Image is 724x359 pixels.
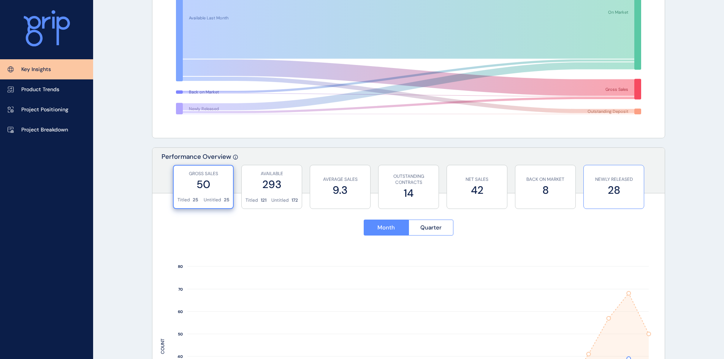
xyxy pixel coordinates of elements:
p: NEWLY RELEASED [588,176,640,183]
label: 9.3 [314,183,366,198]
span: Quarter [420,224,442,231]
p: Titled [246,197,258,204]
p: AVAILABLE [246,171,298,177]
text: 50 [178,332,183,337]
button: Quarter [409,220,454,236]
p: NET SALES [451,176,503,183]
text: 80 [178,264,183,269]
p: 25 [193,197,198,203]
span: Month [377,224,395,231]
text: 60 [178,309,183,314]
p: Product Trends [21,86,59,93]
p: 172 [292,197,298,204]
p: Project Breakdown [21,126,68,134]
p: Performance Overview [162,152,231,193]
p: Key Insights [21,66,51,73]
label: 42 [451,183,503,198]
text: COUNT [160,338,166,354]
p: Untitled [204,197,221,203]
p: Project Positioning [21,106,68,114]
p: 25 [224,197,229,203]
p: 121 [261,197,266,204]
p: BACK ON MARKET [519,176,572,183]
p: Untitled [271,197,289,204]
text: 40 [177,354,183,359]
p: AVERAGE SALES [314,176,366,183]
p: GROSS SALES [177,171,229,177]
text: 70 [178,287,183,292]
label: 8 [519,183,572,198]
label: 50 [177,177,229,192]
label: 293 [246,177,298,192]
label: 28 [588,183,640,198]
p: OUTSTANDING CONTRACTS [382,173,435,186]
label: 14 [382,186,435,201]
p: Titled [177,197,190,203]
button: Month [364,220,409,236]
